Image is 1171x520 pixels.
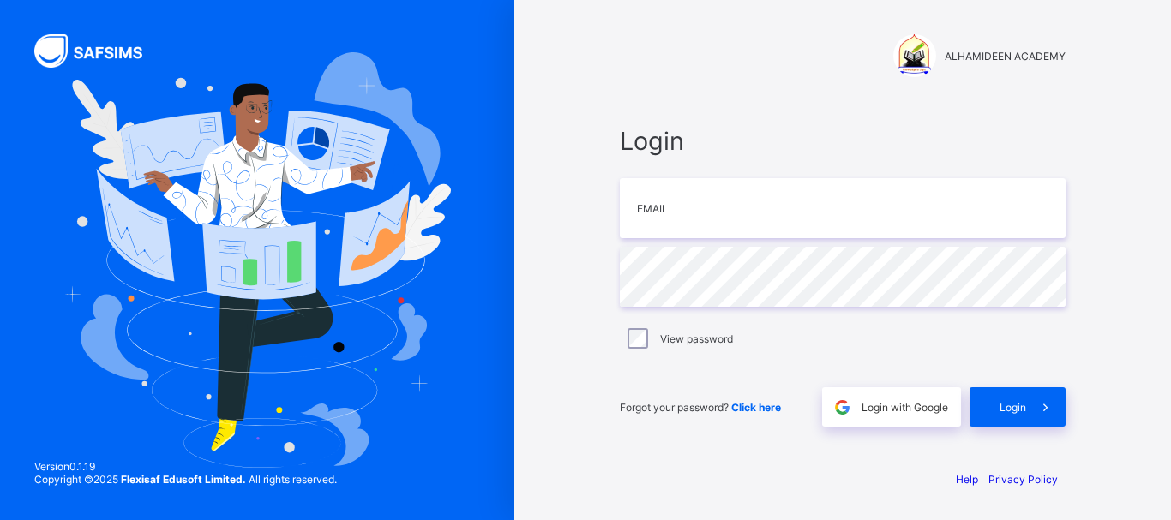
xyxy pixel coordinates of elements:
[121,473,246,486] strong: Flexisaf Edusoft Limited.
[660,332,733,345] label: View password
[34,460,337,473] span: Version 0.1.19
[945,50,1066,63] span: ALHAMIDEEN ACADEMY
[731,401,781,414] a: Click here
[862,401,948,414] span: Login with Google
[34,473,337,486] span: Copyright © 2025 All rights reserved.
[956,473,978,486] a: Help
[988,473,1058,486] a: Privacy Policy
[620,126,1066,156] span: Login
[63,52,451,469] img: Hero Image
[620,401,781,414] span: Forgot your password?
[832,397,852,417] img: google.396cfc9801f0270233282035f929180a.svg
[34,34,163,68] img: SAFSIMS Logo
[1000,401,1026,414] span: Login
